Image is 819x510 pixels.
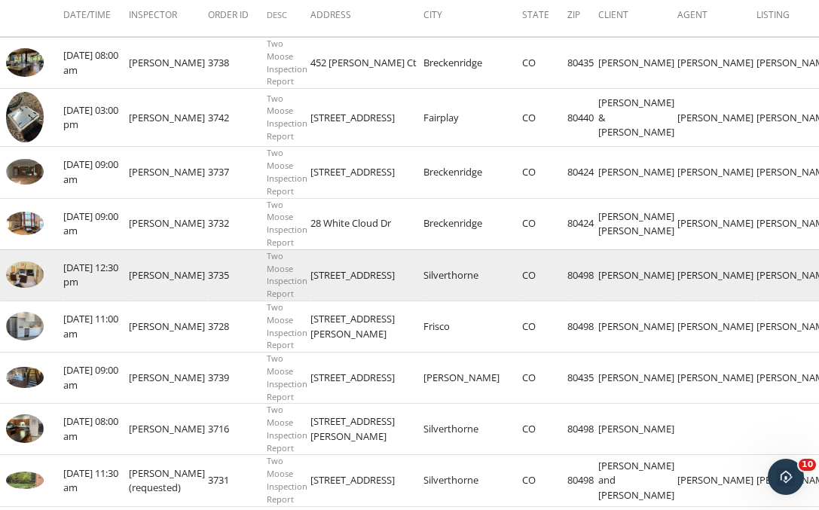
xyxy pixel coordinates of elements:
td: [PERSON_NAME] [129,404,208,455]
td: [DATE] 08:00 am [63,38,129,89]
td: 3739 [208,353,267,404]
td: [PERSON_NAME] [677,147,756,198]
td: 28 White Cloud Dr [310,198,423,249]
iframe: Intercom live chat [768,459,804,495]
td: Breckenridge [423,147,522,198]
img: 9463746%2Fcover_photos%2FBn4N6A21hruDBbRnHDTy%2Fsmall.jpg [6,414,44,443]
td: [DATE] 09:00 am [63,198,129,249]
span: Two Moose Inspection Report [267,38,307,87]
img: 9494443%2Fcover_photos%2FasHa1kimYANvfgmEJYXd%2Fsmall.png [6,212,44,235]
td: [DATE] 12:30 pm [63,249,129,301]
span: Two Moose Inspection Report [267,199,307,248]
span: City [423,8,442,21]
td: 3732 [208,198,267,249]
span: State [522,8,549,21]
td: [PERSON_NAME] [129,198,208,249]
td: CO [522,353,567,404]
td: [PERSON_NAME] [677,198,756,249]
td: [PERSON_NAME] [677,301,756,352]
td: 80498 [567,249,598,301]
img: 9504730%2Fcover_photos%2FKDYi0kyQww4afSKj9J31%2Fsmall.png [6,159,44,185]
td: [DATE] 11:30 am [63,455,129,506]
span: Address [310,8,351,21]
td: CO [522,147,567,198]
td: [PERSON_NAME] [598,404,677,455]
span: Date/Time [63,8,111,21]
td: 80498 [567,404,598,455]
span: Two Moose Inspection Report [267,301,307,350]
span: Two Moose Inspection Report [267,93,307,142]
td: 3728 [208,301,267,352]
span: Listing [756,8,790,21]
span: Zip [567,8,580,21]
td: 80424 [567,147,598,198]
td: [DATE] 11:00 am [63,301,129,352]
td: [DATE] 09:00 am [63,353,129,404]
td: 80435 [567,353,598,404]
td: [PERSON_NAME] (requested) [129,455,208,506]
td: [PERSON_NAME] [598,249,677,301]
td: CO [522,455,567,506]
td: Silverthorne [423,455,522,506]
td: 3738 [208,38,267,89]
td: [PERSON_NAME] [677,455,756,506]
span: Two Moose Inspection Report [267,147,307,196]
span: Inspector [129,8,177,21]
td: [PERSON_NAME] [129,38,208,89]
img: 9525195%2Fcover_photos%2F9LA13cFPsj412w1N8H25%2Fsmall.png [6,367,44,388]
td: Breckenridge [423,198,522,249]
td: CO [522,404,567,455]
td: [PERSON_NAME] [677,38,756,89]
td: [PERSON_NAME] [129,249,208,301]
td: CO [522,198,567,249]
td: Silverthorne [423,404,522,455]
td: [STREET_ADDRESS][PERSON_NAME] [310,301,423,352]
td: 80435 [567,38,598,89]
td: [STREET_ADDRESS] [310,147,423,198]
span: Two Moose Inspection Report [267,404,307,453]
td: [PERSON_NAME] & [PERSON_NAME] [598,89,677,147]
td: CO [522,89,567,147]
td: [STREET_ADDRESS] [310,353,423,404]
td: 3716 [208,404,267,455]
td: [PERSON_NAME] [423,353,522,404]
span: Agent [677,8,707,21]
td: 3737 [208,147,267,198]
span: Order ID [208,8,249,21]
td: [PERSON_NAME] [598,301,677,352]
td: 80440 [567,89,598,147]
span: Two Moose Inspection Report [267,250,307,299]
td: [PERSON_NAME] [129,147,208,198]
td: [PERSON_NAME] [129,89,208,147]
td: [PERSON_NAME] [PERSON_NAME] [598,198,677,249]
td: 452 [PERSON_NAME] Ct [310,38,423,89]
img: 9529804%2Freports%2Fb824ddc7-cf49-469a-95f9-b3210313162e%2Fcover_photos%2FcMljEsTe9D5kuC2VLPDS%2F... [6,92,44,142]
span: 10 [799,459,816,471]
td: [PERSON_NAME] [129,353,208,404]
img: 9516881%2Freports%2F038be501-9c95-42f6-a29a-d7d3f8e3b845%2Fcover_photos%2FxFZc7ei6htWrVaTFPjg4%2F... [6,48,44,77]
td: [PERSON_NAME] and [PERSON_NAME] [598,455,677,506]
td: Silverthorne [423,249,522,301]
td: [DATE] 09:00 am [63,147,129,198]
span: Client [598,8,628,21]
td: 80498 [567,455,598,506]
td: [DATE] 08:00 am [63,404,129,455]
td: [STREET_ADDRESS] [310,249,423,301]
span: Two Moose Inspection Report [267,353,307,402]
td: CO [522,249,567,301]
td: [STREET_ADDRESS][PERSON_NAME] [310,404,423,455]
img: 9491963%2Fcover_photos%2FMYfz6RYd3fUP59t0o8FZ%2Fsmall.jpeg [6,472,44,489]
span: Two Moose Inspection Report [267,455,307,504]
td: [PERSON_NAME] [677,249,756,301]
td: [PERSON_NAME] [677,353,756,404]
td: 3731 [208,455,267,506]
td: [PERSON_NAME] [129,301,208,352]
td: [PERSON_NAME] [598,147,677,198]
td: 3742 [208,89,267,147]
td: Frisco [423,301,522,352]
td: [DATE] 03:00 pm [63,89,129,147]
td: [STREET_ADDRESS] [310,455,423,506]
td: [STREET_ADDRESS] [310,89,423,147]
td: CO [522,301,567,352]
td: 3735 [208,249,267,301]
